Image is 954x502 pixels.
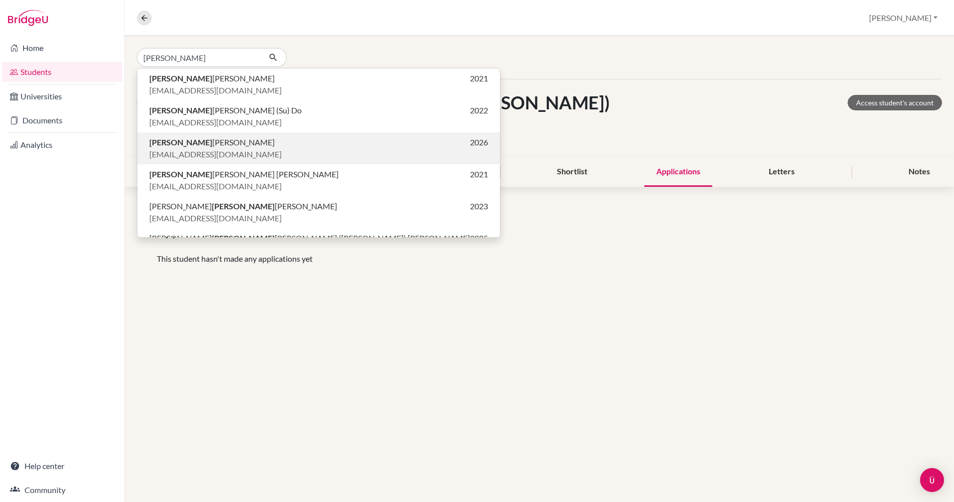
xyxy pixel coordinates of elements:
button: [PERSON_NAME][PERSON_NAME]2021[EMAIL_ADDRESS][DOMAIN_NAME] [137,68,500,100]
span: [PERSON_NAME] [PERSON_NAME] [149,200,337,212]
a: Universities [2,86,122,106]
a: Analytics [2,135,122,155]
img: Bridge-U [8,10,48,26]
b: [PERSON_NAME] [149,73,212,83]
span: 2022 [470,104,488,116]
a: Home [2,38,122,58]
button: [PERSON_NAME][PERSON_NAME] [PERSON_NAME]2021[EMAIL_ADDRESS][DOMAIN_NAME] [137,164,500,196]
span: [EMAIL_ADDRESS][DOMAIN_NAME] [149,116,282,128]
p: This student hasn't made any applications yet [157,253,922,265]
span: [PERSON_NAME] [149,72,275,84]
input: Find student by name... [137,48,261,67]
a: Community [2,480,122,500]
span: 2021 [470,168,488,180]
div: Applications [644,157,712,187]
div: Letters [757,157,807,187]
button: [PERSON_NAME][PERSON_NAME] (Su) Do2022[EMAIL_ADDRESS][DOMAIN_NAME] [137,100,500,132]
span: [EMAIL_ADDRESS][DOMAIN_NAME] [149,148,282,160]
b: [PERSON_NAME] [149,137,212,147]
span: [PERSON_NAME] [PERSON_NAME] ([PERSON_NAME]) [PERSON_NAME] [149,232,470,244]
span: 2025 [470,232,488,244]
span: [PERSON_NAME] [149,136,275,148]
button: [PERSON_NAME][PERSON_NAME][PERSON_NAME]2023[EMAIL_ADDRESS][DOMAIN_NAME] [137,196,500,228]
span: 2023 [470,200,488,212]
span: 2026 [470,136,488,148]
div: Shortlist [545,157,599,187]
span: [EMAIL_ADDRESS][DOMAIN_NAME] [149,84,282,96]
span: [PERSON_NAME] (Su) Do [149,104,302,116]
button: [PERSON_NAME] [865,8,942,27]
b: [PERSON_NAME] [212,201,275,211]
b: [PERSON_NAME] [212,233,275,243]
a: Documents [2,110,122,130]
a: Students [2,62,122,82]
a: Help center [2,456,122,476]
b: [PERSON_NAME] [149,105,212,115]
div: Notes [897,157,942,187]
button: [PERSON_NAME][PERSON_NAME][PERSON_NAME] ([PERSON_NAME]) [PERSON_NAME]2025[EMAIL_ADDRESS][DOMAIN_N... [137,228,500,260]
button: [PERSON_NAME][PERSON_NAME]2026[EMAIL_ADDRESS][DOMAIN_NAME] [137,132,500,164]
span: [PERSON_NAME] [PERSON_NAME] [149,168,339,180]
a: Access student's account [848,95,942,110]
b: [PERSON_NAME] [149,169,212,179]
div: Open Intercom Messenger [920,468,944,492]
span: 2021 [470,72,488,84]
span: [EMAIL_ADDRESS][DOMAIN_NAME] [149,180,282,192]
span: [EMAIL_ADDRESS][DOMAIN_NAME] [149,212,282,224]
